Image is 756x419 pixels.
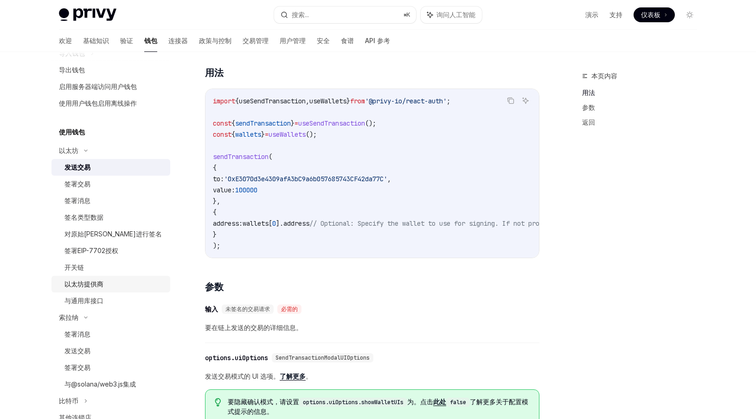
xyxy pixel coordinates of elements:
[295,119,298,127] span: =
[205,324,302,331] font: 要在链上发送的交易的详细信息。
[272,219,276,228] span: 0
[83,37,109,44] font: 基础知识
[64,263,84,271] font: 开关链
[243,219,269,228] span: wallets
[59,128,85,136] font: 使用钱包
[51,95,170,112] a: 使用用户钱包启用离线操作
[276,219,283,228] span: ].
[199,37,231,44] font: 政策与控制
[59,313,78,321] font: 索拉纳
[199,30,231,52] a: 政策与控制
[205,354,268,362] font: options.uiOptions
[609,10,622,19] a: 支持
[51,376,170,393] a: 与@solana/web3.js集成
[447,97,450,105] span: ;
[433,398,446,406] font: 此处
[59,83,137,90] font: 启用服务器端访问用户钱包
[306,372,312,380] font: 。
[269,152,272,161] span: (
[144,30,157,52] a: 钱包
[64,380,136,388] font: 与@solana/web3.js集成
[51,343,170,359] a: 发送交易
[215,398,221,406] svg: 提示
[59,99,137,107] font: 使用用户钱包启用离线操作
[64,363,90,371] font: 签署交易
[421,6,482,23] button: 询问人工智能
[298,119,365,127] span: useSendTransaction
[269,130,306,139] span: useWallets
[213,230,217,239] span: }
[341,30,354,52] a: 食谱
[144,37,157,44] font: 钱包
[436,11,475,19] font: 询问人工智能
[51,276,170,292] a: 以太坊提供商
[64,180,90,188] font: 签署交易
[224,175,387,183] span: '0xE3070d3e4309afA3bC9a6b057685743CF42da77C'
[51,326,170,343] a: 签署消息
[51,209,170,226] a: 签名类型数据
[582,89,595,96] font: 用法
[213,208,217,216] span: {
[225,305,270,313] font: 未签名的交易请求
[213,197,220,205] span: },
[51,159,170,176] a: 发送交易
[407,398,433,406] font: 为。点击
[213,119,231,127] span: const
[64,197,90,204] font: 签署消息
[59,66,85,74] font: 导出钱包
[243,30,269,52] a: 交易管理
[51,62,170,78] a: 导出钱包
[306,130,317,139] span: ();
[267,407,273,415] font: 。
[64,280,103,288] font: 以太坊提供商
[346,97,350,105] span: }
[59,146,78,154] font: 以太坊
[281,305,298,313] font: 必需的
[213,130,231,139] span: const
[83,30,109,52] a: 基础知识
[64,297,103,305] font: 与通用库接口
[64,347,90,355] font: 发送交易
[64,230,162,238] font: 对原始[PERSON_NAME]进行签名
[269,219,272,228] span: [
[280,372,306,380] font: 了解更多
[168,37,188,44] font: 连接器
[213,186,235,194] span: value:
[265,130,269,139] span: =
[261,130,265,139] span: }
[291,119,295,127] span: }
[365,119,376,127] span: ();
[243,37,269,44] font: 交易管理
[609,11,622,19] font: 支持
[239,97,306,105] span: useSendTransaction
[59,37,72,44] font: 欢迎
[51,78,170,95] a: 启用服务器端访问用户钱包
[582,118,595,126] font: 返回
[51,192,170,209] a: 签署消息
[365,30,390,52] a: API 参考
[387,175,391,183] span: ,
[283,219,309,228] span: address
[280,37,306,44] font: 用户管理
[280,372,306,381] a: 了解更多
[213,164,217,172] span: {
[64,163,90,171] font: 发送交易
[51,292,170,309] a: 与通用库接口
[519,95,532,107] button: 询问人工智能
[51,359,170,376] a: 签署交易
[585,10,598,19] a: 演示
[51,259,170,276] a: 开关链
[231,130,235,139] span: {
[51,242,170,259] a: 签署EIP-7702授权
[280,30,306,52] a: 用户管理
[309,219,677,228] span: // Optional: Specify the wallet to use for signing. If not provided, the first wallet will be used.
[231,119,235,127] span: {
[406,11,410,18] font: K
[235,119,291,127] span: sendTransaction
[634,7,675,22] a: 仪表板
[582,100,705,115] a: 参数
[505,95,517,107] button: 复制代码块中的内容
[205,305,218,313] font: 输入
[682,7,697,22] button: 切换暗模式
[341,37,354,44] font: 食谱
